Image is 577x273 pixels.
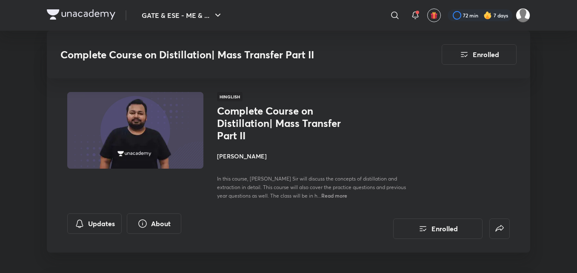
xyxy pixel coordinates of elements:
button: Updates [67,213,122,234]
img: Thumbnail [66,91,205,170]
h1: Complete Course on Distillation| Mass Transfer Part II [217,105,356,141]
h3: Complete Course on Distillation| Mass Transfer Part II [60,49,394,61]
img: pradhap B [516,8,530,23]
button: false [489,218,510,239]
img: streak [483,11,492,20]
h4: [PERSON_NAME] [217,152,408,161]
img: avatar [430,11,438,19]
button: GATE & ESE - ME & ... [137,7,228,24]
button: Enrolled [393,218,483,239]
span: In this course, [PERSON_NAME] Sir will discuss the concepts of distillation and extraction in det... [217,175,406,199]
button: About [127,213,181,234]
img: Company Logo [47,9,115,20]
button: avatar [427,9,441,22]
span: Read more [321,192,347,199]
a: Company Logo [47,9,115,22]
button: Enrolled [442,44,517,65]
span: Hinglish [217,92,243,101]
